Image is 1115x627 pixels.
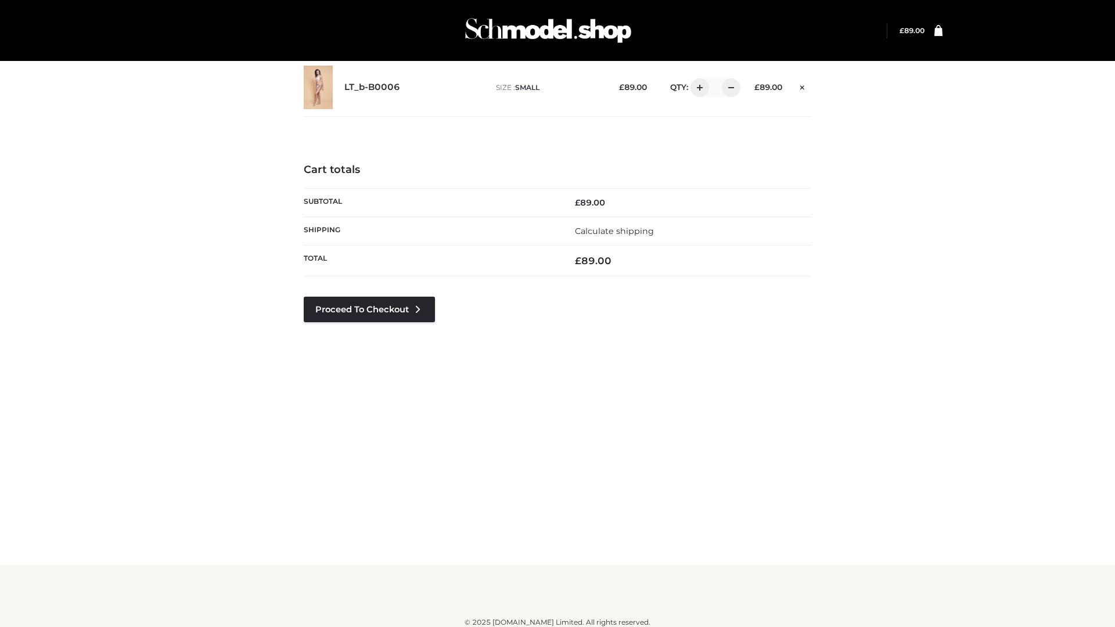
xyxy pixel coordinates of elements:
span: £ [900,26,904,35]
span: £ [754,82,760,92]
a: £89.00 [900,26,925,35]
bdi: 89.00 [619,82,647,92]
h4: Cart totals [304,164,811,176]
span: £ [575,255,581,266]
div: QTY: [659,78,736,97]
bdi: 89.00 [575,255,612,266]
span: £ [619,82,624,92]
span: SMALL [515,83,539,92]
bdi: 89.00 [575,197,605,208]
a: Proceed to Checkout [304,297,435,322]
a: Remove this item [794,78,811,93]
th: Total [304,246,557,276]
th: Shipping [304,217,557,245]
a: Calculate shipping [575,226,654,236]
th: Subtotal [304,188,557,217]
span: £ [575,197,580,208]
p: size : [496,82,601,93]
bdi: 89.00 [900,26,925,35]
a: LT_b-B0006 [344,82,400,93]
bdi: 89.00 [754,82,782,92]
img: Schmodel Admin 964 [461,8,635,53]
